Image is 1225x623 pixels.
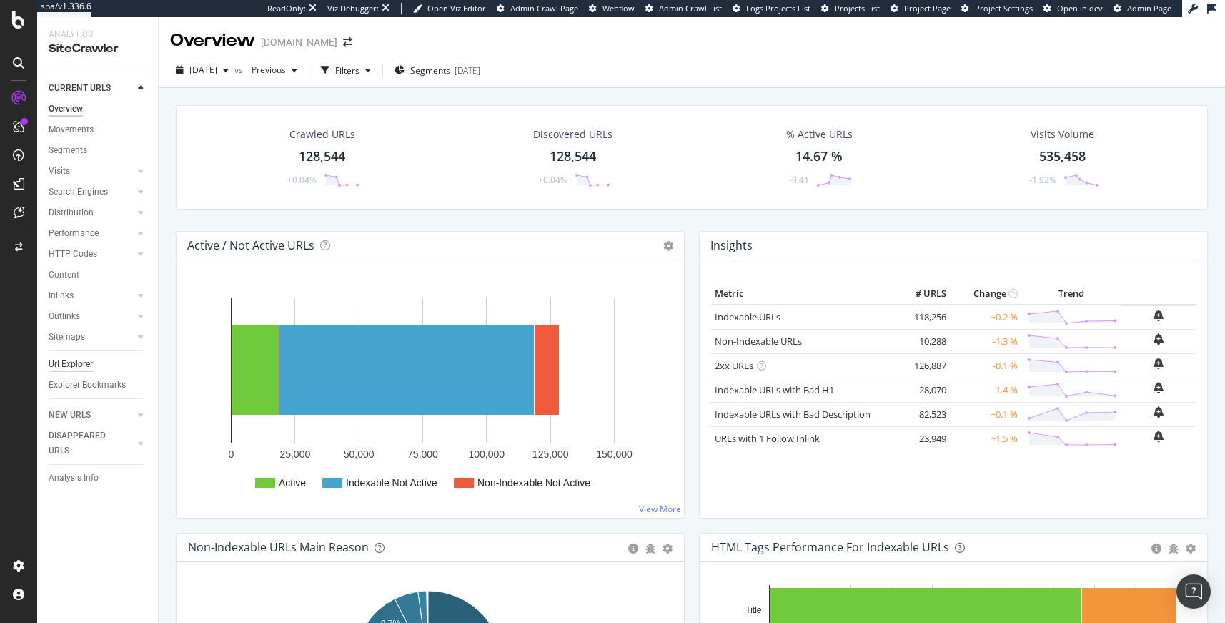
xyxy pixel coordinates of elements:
[1043,3,1103,14] a: Open in dev
[170,59,234,82] button: [DATE]
[711,540,949,554] div: HTML Tags Performance for Indexable URLs
[49,428,121,458] div: DISAPPEARED URLS
[950,378,1021,402] td: -1.4 %
[1031,127,1094,142] div: Visits Volume
[49,330,134,345] a: Sitemaps
[663,241,673,251] i: Options
[1021,283,1121,305] th: Trend
[261,35,337,49] div: [DOMAIN_NAME]
[975,3,1033,14] span: Project Settings
[279,448,310,460] text: 25,000
[950,305,1021,330] td: +0.2 %
[1029,174,1056,186] div: -1.92%
[715,408,871,421] a: Indexable URLs with Bad Description
[49,268,148,283] a: Content
[715,432,820,445] a: URLs with 1 Follow Inlink
[950,329,1021,353] td: -1.3 %
[49,143,148,158] a: Segments
[1151,544,1161,554] div: circle-info
[1114,3,1171,14] a: Admin Page
[1154,431,1164,442] div: bell-plus
[893,426,950,451] td: 23,949
[49,41,147,57] div: SiteCrawler
[49,102,83,117] div: Overview
[1154,358,1164,369] div: bell-plus
[645,544,655,554] div: bug
[343,37,352,47] div: arrow-right-arrow-left
[1186,544,1196,554] div: gear
[710,236,753,255] h4: Insights
[1154,406,1164,418] div: bell-plus
[49,164,70,179] div: Visits
[407,448,438,460] text: 75,000
[628,544,638,554] div: circle-info
[1154,333,1164,345] div: bell-plus
[49,378,126,393] div: Explorer Bookmarks
[961,3,1033,14] a: Project Settings
[346,477,437,489] text: Indexable Not Active
[49,29,147,41] div: Analytics
[49,471,148,486] a: Analysis Info
[49,247,97,262] div: HTTP Codes
[49,288,74,303] div: Inlinks
[49,428,134,458] a: DISAPPEARED URLS
[1127,3,1171,14] span: Admin Page
[659,3,722,14] span: Admin Crawl List
[335,64,359,77] div: Filters
[596,448,633,460] text: 150,000
[49,164,134,179] a: Visits
[410,64,450,77] span: Segments
[821,3,880,14] a: Projects List
[950,353,1021,378] td: -0.1 %
[49,122,94,137] div: Movements
[49,102,148,117] a: Overview
[1057,3,1103,14] span: Open in dev
[455,64,480,77] div: [DATE]
[745,605,762,615] text: Title
[427,3,486,14] span: Open Viz Editor
[49,185,108,200] div: Search Engines
[49,309,80,324] div: Outlinks
[893,353,950,378] td: 126,887
[891,3,951,14] a: Project Page
[538,174,567,186] div: +0.04%
[246,59,303,82] button: Previous
[49,288,134,303] a: Inlinks
[49,247,134,262] a: HTTP Codes
[789,174,809,186] div: -0.41
[49,143,87,158] div: Segments
[49,205,134,220] a: Distribution
[904,3,951,14] span: Project Page
[893,305,950,330] td: 118,256
[645,3,722,14] a: Admin Crawl List
[469,448,505,460] text: 100,000
[533,127,612,142] div: Discovered URLs
[639,503,681,515] a: View More
[246,64,286,76] span: Previous
[1154,382,1164,393] div: bell-plus
[327,3,379,14] div: Viz Debugger:
[711,283,893,305] th: Metric
[413,3,486,14] a: Open Viz Editor
[532,448,569,460] text: 125,000
[188,540,369,554] div: Non-Indexable URLs Main Reason
[715,335,802,348] a: Non-Indexable URLs
[289,127,355,142] div: Crawled URLs
[497,3,578,14] a: Admin Crawl Page
[287,174,317,186] div: +0.04%
[188,283,668,506] svg: A chart.
[477,477,590,489] text: Non-Indexable Not Active
[550,147,596,166] div: 128,544
[950,283,1021,305] th: Change
[733,3,810,14] a: Logs Projects List
[1169,544,1179,554] div: bug
[49,226,134,241] a: Performance
[344,448,375,460] text: 50,000
[187,236,314,255] h4: Active / Not Active URLs
[715,359,753,372] a: 2xx URLs
[189,64,217,76] span: 2025 Aug. 18th
[49,226,99,241] div: Performance
[234,64,246,76] span: vs
[315,59,377,82] button: Filters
